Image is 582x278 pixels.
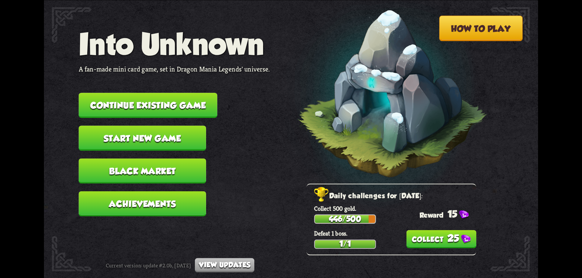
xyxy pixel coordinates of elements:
[79,27,270,61] h1: Into Unknown
[79,191,206,216] button: Achievements
[314,190,476,203] h2: Daily challenges for [DATE]:
[315,240,375,248] div: 1/1
[406,230,476,248] button: 25
[315,215,375,223] div: 446/500
[420,208,476,219] div: 15
[79,126,206,151] button: Start new game
[195,258,254,272] button: View updates
[79,93,217,118] button: Continue existing game
[314,204,476,213] p: Collect 500 gold.
[106,258,254,272] div: Current version: update #2.0b, [DATE]
[79,65,270,73] p: A fan-made mini card game, set in Dragon Mania Legends' universe.
[439,15,523,41] button: How to play
[314,187,329,202] img: Golden_Trophy_Icon.png
[314,229,476,238] p: Defeat 1 boss.
[79,158,206,183] button: Black Market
